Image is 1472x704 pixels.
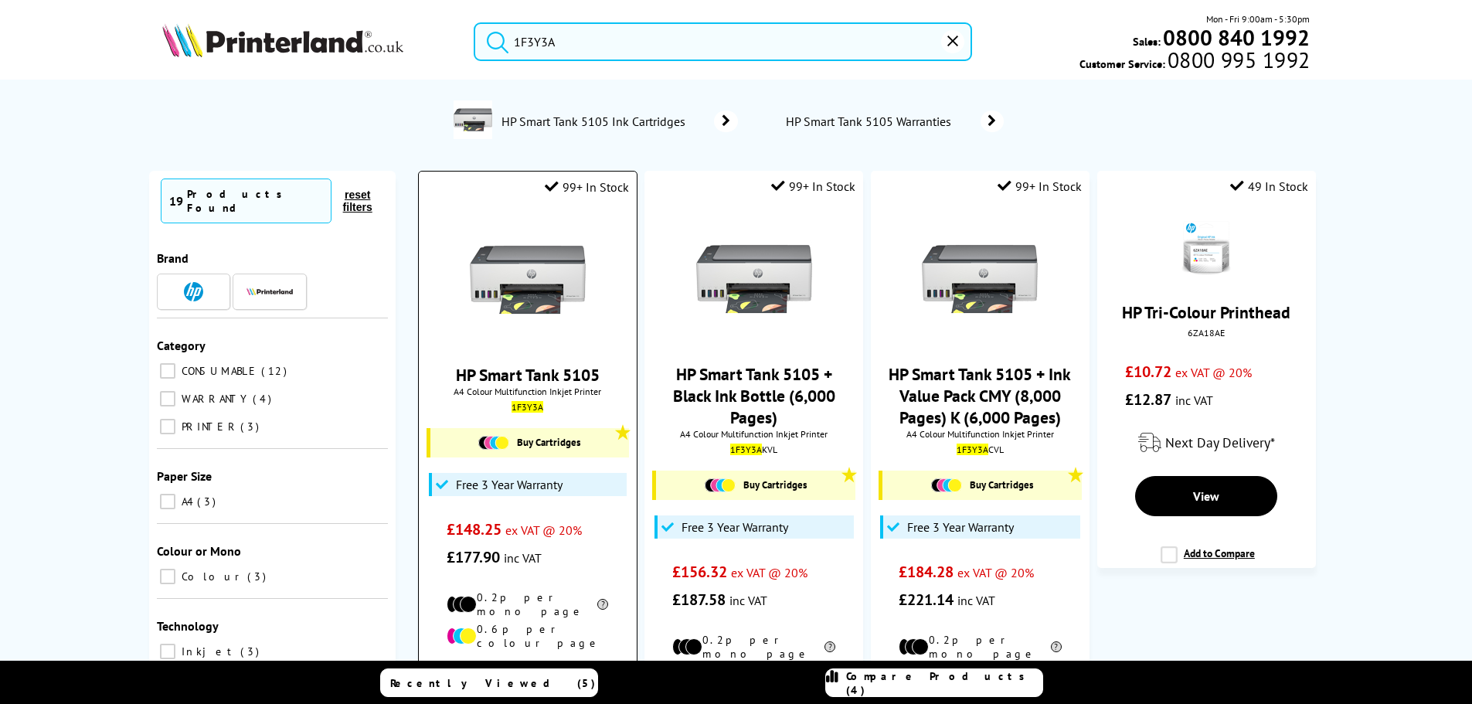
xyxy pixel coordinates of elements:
[879,428,1082,440] span: A4 Colour Multifunction Inkjet Printer
[178,570,246,583] span: Colour
[512,401,543,413] mark: 1F3Y3A
[160,569,175,584] input: Colour 3
[1179,221,1233,275] img: HP-6ZA18AE-Small.gif
[500,100,738,142] a: HP Smart Tank 5105 Ink Cartridges
[899,562,954,582] span: £184.28
[505,522,582,538] span: ex VAT @ 20%
[178,420,239,434] span: PRINTER
[1163,23,1310,52] b: 0800 840 1992
[957,444,988,455] mark: 1F3Y3A
[889,363,1071,428] a: HP Smart Tank 5105 + Ink Value Pack CMY (8,000 Pages) K (6,000 Pages)
[160,494,175,509] input: A4 3
[1165,53,1310,67] span: 0800 995 1992
[957,593,995,608] span: inc VAT
[427,386,628,397] span: A4 Colour Multifunction Inkjet Printer
[696,221,812,337] img: HP-SmartTank-5105-Front-Small.jpg
[447,622,608,650] li: 0.6p per colour page
[652,428,855,440] span: A4 Colour Multifunction Inkjet Printer
[907,519,1014,535] span: Free 3 Year Warranty
[890,478,1074,492] a: Buy Cartridges
[970,478,1033,491] span: Buy Cartridges
[672,562,727,582] span: £156.32
[1125,362,1171,382] span: £10.72
[184,282,203,301] img: HP
[500,114,692,129] span: HP Smart Tank 5105 Ink Cartridges
[331,188,384,214] button: reset filters
[672,590,726,610] span: £187.58
[682,519,788,535] span: Free 3 Year Warranty
[1122,301,1290,323] a: HP Tri-Colour Printhead
[187,187,323,215] div: Products Found
[157,338,206,353] span: Category
[1175,365,1252,380] span: ex VAT @ 20%
[672,633,835,661] li: 0.2p per mono page
[656,444,852,455] div: KVL
[157,618,219,634] span: Technology
[240,420,263,434] span: 3
[447,547,500,567] span: £177.90
[160,419,175,434] input: PRINTER 3
[1161,30,1310,45] a: 0800 840 1992
[162,23,403,57] img: Printerland Logo
[517,436,580,449] span: Buy Cartridges
[771,179,855,194] div: 99+ In Stock
[197,495,219,508] span: 3
[160,644,175,659] input: Inkjet 3
[456,477,563,492] span: Free 3 Year Warranty
[730,444,762,455] mark: 1F3Y3A
[1079,53,1310,71] span: Customer Service:
[157,543,241,559] span: Colour or Mono
[160,363,175,379] input: CONSUMABLE 12
[247,570,270,583] span: 3
[390,676,596,690] span: Recently Viewed (5)
[1105,421,1308,464] div: modal_delivery
[731,565,807,580] span: ex VAT @ 20%
[1133,34,1161,49] span: Sales:
[784,114,957,129] span: HP Smart Tank 5105 Warranties
[1165,434,1275,451] span: Next Day Delivery*
[1175,393,1213,408] span: inc VAT
[1161,546,1255,576] label: Add to Compare
[882,444,1078,455] div: CVL
[1206,12,1310,26] span: Mon - Fri 9:00am - 5:30pm
[1230,179,1308,194] div: 49 In Stock
[447,519,501,539] span: £148.25
[160,391,175,406] input: WARRANTY 4
[705,478,736,492] img: Cartridges
[246,287,293,295] img: Printerland
[157,468,212,484] span: Paper Size
[157,250,189,266] span: Brand
[178,495,195,508] span: A4
[178,644,239,658] span: Inkjet
[1125,389,1171,410] span: £12.87
[456,364,600,386] a: HP Smart Tank 5105
[998,179,1082,194] div: 99+ In Stock
[729,593,767,608] span: inc VAT
[162,23,455,60] a: Printerland Logo
[922,221,1038,337] img: HP-SmartTank-5105-Front-Small.jpg
[846,669,1042,697] span: Compare Products (4)
[743,478,807,491] span: Buy Cartridges
[957,565,1034,580] span: ex VAT @ 20%
[454,100,492,139] img: 1F3Y3A-deptimage.jpg
[673,363,835,428] a: HP Smart Tank 5105 + Black Ink Bottle (6,000 Pages)
[1109,327,1304,338] div: 6ZA18AE
[253,392,275,406] span: 4
[545,179,629,195] div: 99+ In Stock
[240,644,263,658] span: 3
[664,478,848,492] a: Buy Cartridges
[931,478,962,492] img: Cartridges
[380,668,598,697] a: Recently Viewed (5)
[825,668,1043,697] a: Compare Products (4)
[438,436,620,450] a: Buy Cartridges
[478,436,509,450] img: Cartridges
[447,590,608,618] li: 0.2p per mono page
[470,222,586,338] img: HP-SmartTank-5105-Front-Small.jpg
[1135,476,1277,516] a: View
[178,364,260,378] span: CONSUMABLE
[899,590,954,610] span: £221.14
[504,550,542,566] span: inc VAT
[784,111,1004,132] a: HP Smart Tank 5105 Warranties
[169,193,183,209] span: 19
[261,364,291,378] span: 12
